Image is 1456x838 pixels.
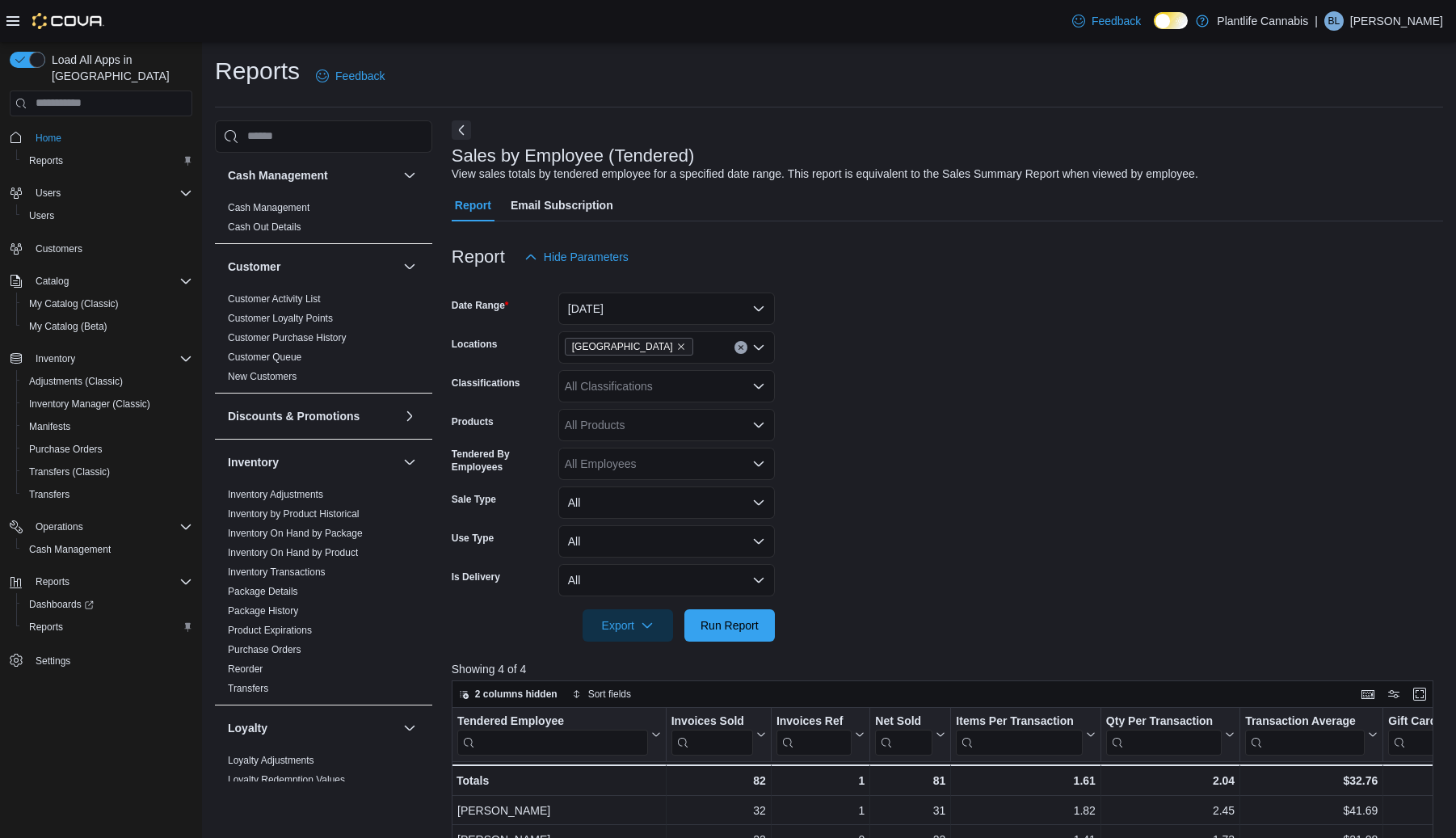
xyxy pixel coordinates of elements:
[16,616,199,638] button: Reports
[228,682,268,695] span: Transfers
[228,221,301,233] a: Cash Out Details
[1358,684,1378,704] button: Keyboard shortcuts
[228,624,312,637] span: Product Expirations
[228,370,297,383] span: New Customers
[228,351,301,364] span: Customer Queue
[228,454,397,470] button: Inventory
[776,801,865,820] div: 1
[776,714,852,729] div: Invoices Ref
[23,540,192,559] span: Cash Management
[29,375,123,388] span: Adjustments (Classic)
[671,714,765,755] button: Invoices Sold
[452,684,564,704] button: 2 columns hidden
[457,714,648,755] div: Tendered Employee
[684,609,775,642] button: Run Report
[16,204,199,227] button: Users
[228,221,301,234] span: Cash Out Details
[228,508,360,520] a: Inventory by Product Historical
[3,648,199,672] button: Settings
[29,272,75,291] button: Catalog
[16,593,199,616] a: Dashboards
[875,801,945,820] div: 31
[1092,13,1141,29] span: Feedback
[1350,11,1443,31] p: [PERSON_NAME]
[1245,714,1378,755] button: Transaction Average
[3,571,199,593] button: Reports
[776,771,865,790] div: 1
[36,132,61,145] span: Home
[1106,714,1235,755] button: Qty Per Transaction
[752,457,765,470] button: Open list of options
[215,751,432,796] div: Loyalty
[400,166,419,185] button: Cash Management
[29,239,89,259] a: Customers
[29,651,77,671] a: Settings
[23,372,192,391] span: Adjustments (Classic)
[1106,801,1235,820] div: 2.45
[452,338,498,351] label: Locations
[23,206,192,225] span: Users
[228,643,301,656] span: Purchase Orders
[23,595,100,614] a: Dashboards
[29,650,192,670] span: Settings
[29,320,107,333] span: My Catalog (Beta)
[875,714,945,755] button: Net Sold
[29,297,119,310] span: My Catalog (Classic)
[558,525,775,558] button: All
[592,609,663,642] span: Export
[228,488,323,501] span: Inventory Adjustments
[23,462,192,482] span: Transfers (Classic)
[400,718,419,738] button: Loyalty
[36,575,69,588] span: Reports
[228,586,298,597] a: Package Details
[452,415,494,428] label: Products
[29,572,192,592] span: Reports
[23,206,61,225] a: Users
[572,339,673,355] span: [GEOGRAPHIC_DATA]
[29,398,150,411] span: Inventory Manager (Classic)
[1245,714,1365,729] div: Transaction Average
[228,408,360,424] h3: Discounts & Promotions
[3,516,199,538] button: Operations
[457,771,661,790] div: Totals
[29,517,192,537] span: Operations
[228,754,314,767] span: Loyalty Adjustments
[1328,11,1340,31] span: BL
[452,448,552,474] label: Tendered By Employees
[671,714,752,755] div: Invoices Sold
[23,540,117,559] a: Cash Management
[23,440,109,459] a: Purchase Orders
[16,461,199,483] button: Transfers (Classic)
[671,771,765,790] div: 82
[3,270,199,293] button: Catalog
[452,661,1443,677] p: Showing 4 of 4
[228,644,301,655] a: Purchase Orders
[452,299,509,312] label: Date Range
[511,189,613,221] span: Email Subscription
[228,755,314,766] a: Loyalty Adjustments
[309,60,391,92] a: Feedback
[29,128,68,148] a: Home
[215,55,300,87] h1: Reports
[215,485,432,705] div: Inventory
[734,341,747,354] button: Clear input
[228,352,301,363] a: Customer Queue
[544,249,629,265] span: Hide Parameters
[452,493,496,506] label: Sale Type
[29,183,192,203] span: Users
[776,714,852,755] div: Invoices Ref
[29,543,111,556] span: Cash Management
[36,352,75,365] span: Inventory
[1410,684,1429,704] button: Enter fullscreen
[23,617,192,637] span: Reports
[23,440,192,459] span: Purchase Orders
[3,182,199,204] button: Users
[452,166,1198,183] div: View sales totals by tendered employee for a specified date range. This report is equivalent to t...
[1388,714,1452,729] div: Gift Cards
[1106,771,1235,790] div: 2.04
[23,417,77,436] a: Manifests
[228,773,345,786] span: Loyalty Redemption Values
[956,801,1096,820] div: 1.82
[29,272,192,291] span: Catalog
[36,520,83,533] span: Operations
